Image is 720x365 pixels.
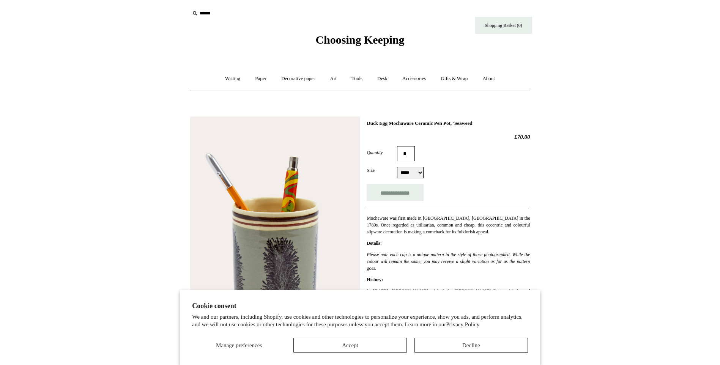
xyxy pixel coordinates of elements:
span: Manage preferences [216,342,262,348]
a: Writing [218,69,247,89]
a: Decorative paper [274,69,322,89]
strong: History: [367,277,383,282]
img: Duck Egg Mochaware Ceramic Pen Pot, 'Seaweed' [190,116,360,334]
p: In [DATE], [PERSON_NAME], visited the [PERSON_NAME] Pottery Works and described the process: “[…]... [367,288,530,335]
a: About [476,69,502,89]
a: Shopping Basket (0) [475,17,532,34]
a: Desk [370,69,394,89]
a: Art [323,69,343,89]
a: Paper [248,69,273,89]
a: Privacy Policy [446,321,479,327]
span: Choosing Keeping [315,33,404,46]
p: We and our partners, including Shopify, use cookies and other technologies to personalize your ex... [192,313,528,328]
strong: Details: [367,241,381,246]
button: Manage preferences [192,338,286,353]
a: Choosing Keeping [315,39,404,45]
h2: £70.00 [367,134,530,140]
a: Tools [345,69,369,89]
button: Accept [293,338,407,353]
h1: Duck Egg Mochaware Ceramic Pen Pot, 'Seaweed' [367,120,530,126]
label: Size [367,167,397,174]
p: Mochaware was first made in [GEOGRAPHIC_DATA], [GEOGRAPHIC_DATA] in the 1780s. Once regarded as u... [367,215,530,235]
a: Gifts & Wrap [434,69,474,89]
button: Decline [414,338,528,353]
h2: Cookie consent [192,302,528,310]
em: Please note each cup is a unique pattern in the style of those photographed. While the colour wil... [367,252,530,271]
label: Quantity [367,149,397,156]
a: Accessories [395,69,433,89]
